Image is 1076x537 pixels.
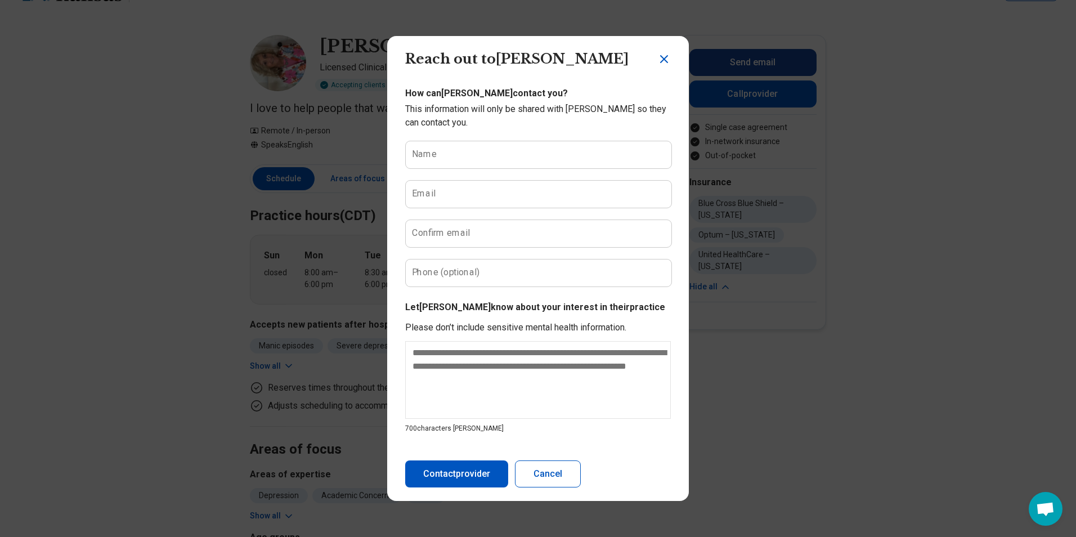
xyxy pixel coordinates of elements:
p: Please don’t include sensitive mental health information. [405,321,671,334]
button: Contactprovider [405,460,508,487]
p: How can [PERSON_NAME] contact you? [405,87,671,100]
label: Phone (optional) [412,268,480,277]
button: Cancel [515,460,581,487]
p: 700 characters [PERSON_NAME] [405,423,671,433]
button: Close dialog [657,52,671,66]
p: Let [PERSON_NAME] know about your interest in their practice [405,301,671,314]
label: Email [412,189,436,198]
p: This information will only be shared with [PERSON_NAME] so they can contact you. [405,102,671,129]
label: Confirm email [412,229,470,238]
label: Name [412,150,437,159]
span: Reach out to [PERSON_NAME] [405,51,629,67]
